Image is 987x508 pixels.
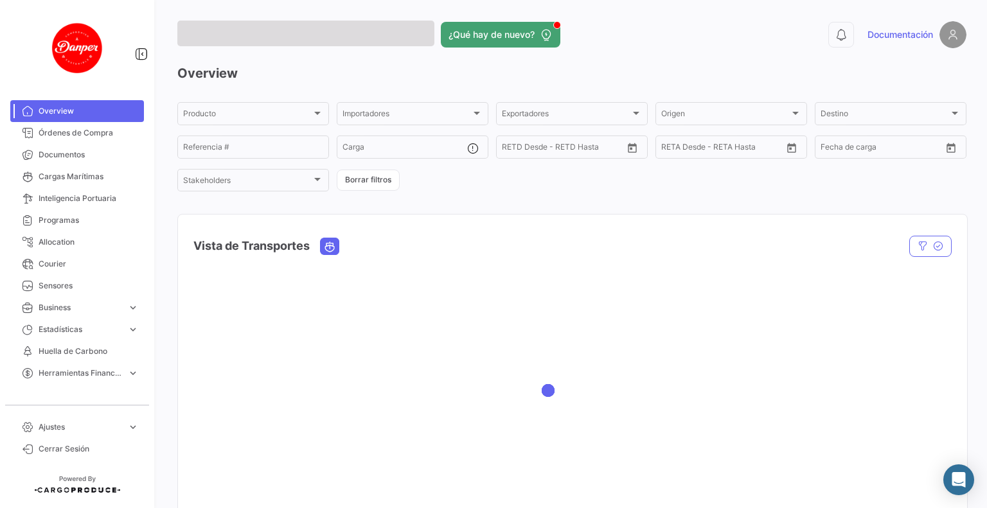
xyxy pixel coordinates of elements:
[127,367,139,379] span: expand_more
[342,111,471,120] span: Importadores
[10,340,144,362] a: Huella de Carbono
[534,145,592,153] input: Hasta
[10,122,144,144] a: Órdenes de Compra
[502,145,525,153] input: Desde
[623,138,642,157] button: Open calendar
[39,324,122,335] span: Estadísticas
[337,170,400,191] button: Borrar filtros
[441,22,560,48] button: ¿Qué hay de nuevo?
[10,275,144,297] a: Sensores
[39,367,122,379] span: Herramientas Financieras
[127,421,139,433] span: expand_more
[661,111,790,120] span: Origen
[10,231,144,253] a: Allocation
[45,15,109,80] img: danper-logo.png
[39,171,139,182] span: Cargas Marítimas
[10,188,144,209] a: Inteligencia Portuaria
[39,346,139,357] span: Huella de Carbono
[39,127,139,139] span: Órdenes de Compra
[943,464,974,495] div: Abrir Intercom Messenger
[821,145,844,153] input: Desde
[39,443,139,455] span: Cerrar Sesión
[39,236,139,248] span: Allocation
[183,111,312,120] span: Producto
[782,138,801,157] button: Open calendar
[10,253,144,275] a: Courier
[127,302,139,313] span: expand_more
[853,145,911,153] input: Hasta
[39,193,139,204] span: Inteligencia Portuaria
[183,178,312,187] span: Stakeholders
[449,28,535,41] span: ¿Qué hay de nuevo?
[10,100,144,122] a: Overview
[867,28,933,41] span: Documentación
[177,64,966,82] h3: Overview
[39,258,139,270] span: Courier
[193,237,310,255] h4: Vista de Transportes
[127,324,139,335] span: expand_more
[502,111,630,120] span: Exportadores
[941,138,961,157] button: Open calendar
[39,280,139,292] span: Sensores
[10,209,144,231] a: Programas
[10,144,144,166] a: Documentos
[321,238,339,254] button: Ocean
[821,111,949,120] span: Destino
[39,149,139,161] span: Documentos
[39,302,122,313] span: Business
[39,421,122,433] span: Ajustes
[661,145,684,153] input: Desde
[39,215,139,226] span: Programas
[693,145,751,153] input: Hasta
[10,166,144,188] a: Cargas Marítimas
[39,105,139,117] span: Overview
[939,21,966,48] img: placeholder-user.png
